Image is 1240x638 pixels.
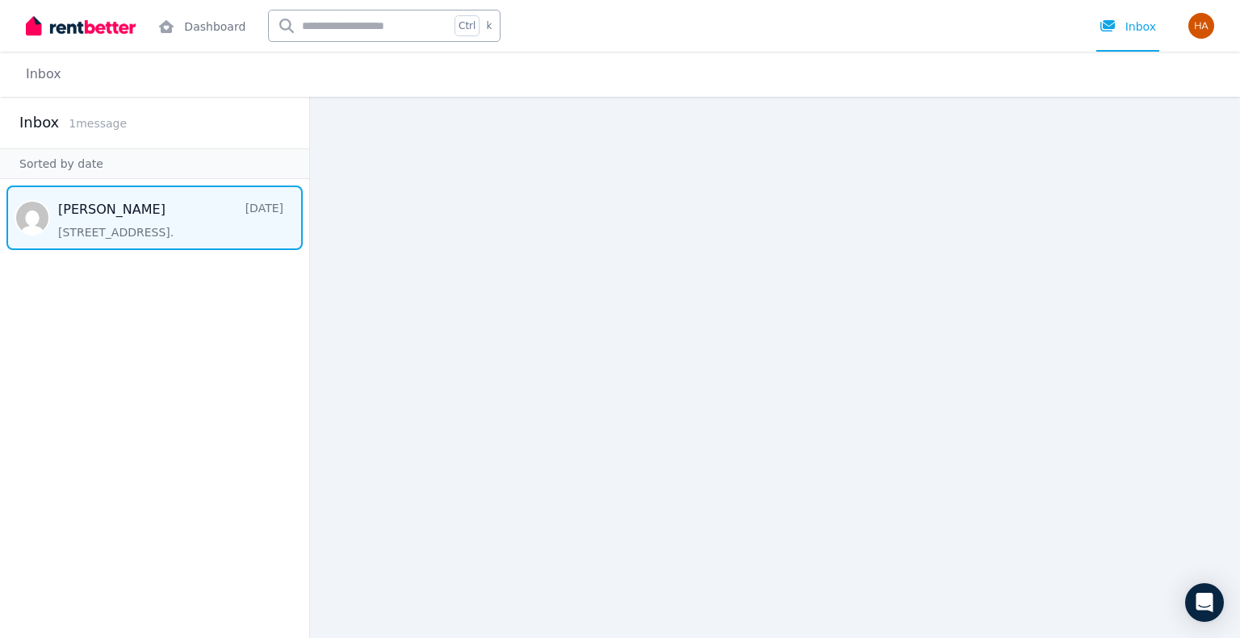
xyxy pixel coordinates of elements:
span: Ctrl [455,15,480,36]
div: Inbox [1100,19,1156,35]
h2: Inbox [19,111,59,134]
span: 1 message [69,117,127,130]
span: k [486,19,492,32]
img: Hamsa Farah [1188,13,1214,39]
img: RentBetter [26,14,136,38]
a: [PERSON_NAME][DATE][STREET_ADDRESS]. [58,200,283,240]
a: Inbox [26,66,61,81]
div: Open Intercom Messenger [1185,583,1224,622]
